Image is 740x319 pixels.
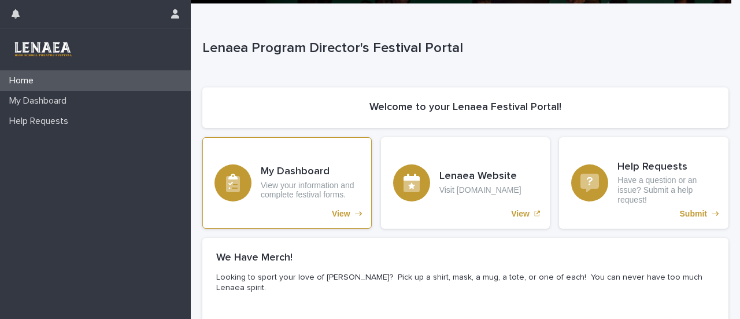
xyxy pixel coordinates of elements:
p: View your information and complete festival forms. [261,181,360,200]
h3: Help Requests [617,161,716,174]
a: View [381,137,550,229]
a: View [202,137,372,229]
p: Have a question or an issue? Submit a help request! [617,175,716,204]
a: Submit [559,137,728,229]
h3: My Dashboard [261,166,360,178]
p: Submit [680,209,707,219]
p: Looking to sport your love of [PERSON_NAME]? Pick up a shirt, mask, a mug, a tote, or one of each... [216,272,710,293]
p: Home [5,75,43,86]
p: Help Requests [5,116,77,127]
h3: Lenaea Website [439,170,521,183]
h2: Welcome to your Lenaea Festival Portal! [369,101,561,114]
p: My Dashboard [5,96,76,107]
img: 3TRreipReCSEaaZc33pQ [9,38,76,61]
p: View [332,209,350,219]
p: Lenaea Program Director's Festival Portal [202,40,724,57]
h2: We Have Merch! [216,252,293,265]
p: View [511,209,530,219]
p: Visit [DOMAIN_NAME] [439,185,521,195]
